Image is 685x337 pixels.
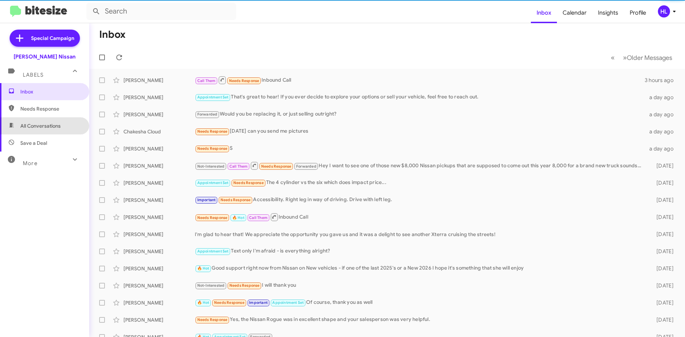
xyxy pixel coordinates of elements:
[645,282,679,289] div: [DATE]
[197,78,216,83] span: Call Them
[611,53,615,62] span: «
[249,215,268,220] span: Call Them
[195,161,645,170] div: Hey I want to see one of those new $8,000 Nissan pickups that are supposed to come out this year ...
[123,128,195,135] div: Chakesha Cloud
[197,249,229,254] span: Appointment Set
[14,53,76,60] div: [PERSON_NAME] Nissan
[20,105,81,112] span: Needs Response
[627,54,672,62] span: Older Messages
[197,215,228,220] span: Needs Response
[645,214,679,221] div: [DATE]
[195,213,645,221] div: Inbound Call
[123,77,195,84] div: [PERSON_NAME]
[31,35,74,42] span: Special Campaign
[214,300,244,305] span: Needs Response
[197,129,228,134] span: Needs Response
[645,145,679,152] div: a day ago
[123,196,195,204] div: [PERSON_NAME]
[123,111,195,118] div: [PERSON_NAME]
[195,93,645,101] div: That's great to hear! If you ever decide to explore your options or sell your vehicle, feel free ...
[294,163,318,170] span: Forwarded
[20,122,61,129] span: All Conversations
[195,76,645,85] div: Inbound Call
[233,180,264,185] span: Needs Response
[645,299,679,306] div: [DATE]
[123,94,195,101] div: [PERSON_NAME]
[197,164,225,169] span: Not-Interested
[197,95,229,99] span: Appointment Set
[232,215,244,220] span: 🔥 Hot
[123,248,195,255] div: [PERSON_NAME]
[229,164,248,169] span: Call Them
[23,160,37,167] span: More
[645,265,679,272] div: [DATE]
[658,5,670,17] div: HL
[123,282,195,289] div: [PERSON_NAME]
[645,248,679,255] div: [DATE]
[557,2,592,23] a: Calendar
[195,281,645,290] div: I will thank you
[197,317,228,322] span: Needs Response
[197,146,228,151] span: Needs Response
[261,164,291,169] span: Needs Response
[645,128,679,135] div: a day ago
[123,265,195,272] div: [PERSON_NAME]
[197,300,209,305] span: 🔥 Hot
[123,145,195,152] div: [PERSON_NAME]
[197,198,216,202] span: Important
[272,300,304,305] span: Appointment Set
[531,2,557,23] a: Inbox
[195,298,645,307] div: Of course, thank you as well
[123,316,195,323] div: [PERSON_NAME]
[229,283,260,288] span: Needs Response
[196,111,219,118] span: Forwarded
[220,198,251,202] span: Needs Response
[20,139,47,147] span: Save a Deal
[652,5,677,17] button: HL
[645,179,679,187] div: [DATE]
[86,3,236,20] input: Search
[592,2,624,23] a: Insights
[123,179,195,187] div: [PERSON_NAME]
[645,94,679,101] div: a day ago
[197,266,209,271] span: 🔥 Hot
[23,72,44,78] span: Labels
[645,316,679,323] div: [DATE]
[249,300,268,305] span: Important
[229,78,259,83] span: Needs Response
[123,162,195,169] div: [PERSON_NAME]
[197,180,229,185] span: Appointment Set
[197,283,225,288] span: Not-Interested
[123,214,195,221] div: [PERSON_NAME]
[20,88,81,95] span: Inbox
[195,127,645,136] div: [DATE] can you send me pictures
[123,299,195,306] div: [PERSON_NAME]
[195,316,645,324] div: Yes, the Nissan Rogue was in excellent shape and your salesperson was very helpful.
[195,231,645,238] div: I'm glad to hear that! We appreciate the opportunity you gave us and it was a delight to see anot...
[195,144,645,153] div: S
[645,77,679,84] div: 3 hours ago
[645,111,679,118] div: a day ago
[607,50,676,65] nav: Page navigation example
[123,231,195,238] div: [PERSON_NAME]
[195,110,645,118] div: Would you be replacing it, or just selling outright?
[623,53,627,62] span: »
[645,196,679,204] div: [DATE]
[195,264,645,272] div: Good support right now from Nissan on New vehicles - if one of the last 2025's or a New 2026 I ho...
[195,196,645,204] div: Accessibility. Right leg in way of driving. Drive with left leg.
[10,30,80,47] a: Special Campaign
[624,2,652,23] a: Profile
[607,50,619,65] button: Previous
[195,247,645,255] div: Text only I'm afraid - is everything alright?
[619,50,676,65] button: Next
[99,29,126,40] h1: Inbox
[645,162,679,169] div: [DATE]
[645,231,679,238] div: [DATE]
[195,179,645,187] div: The 4 cylinder vs the six which does impact price...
